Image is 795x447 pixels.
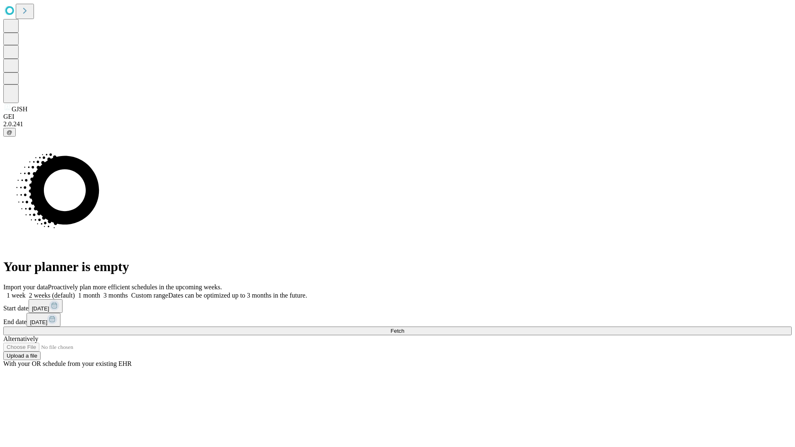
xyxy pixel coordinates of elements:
span: [DATE] [30,319,47,325]
button: Upload a file [3,351,41,360]
span: 1 week [7,292,26,299]
span: GJSH [12,106,27,113]
span: Fetch [390,328,404,334]
span: 1 month [78,292,100,299]
span: @ [7,129,12,135]
span: Import your data [3,284,48,291]
span: Proactively plan more efficient schedules in the upcoming weeks. [48,284,222,291]
span: 3 months [104,292,128,299]
div: GEI [3,113,792,120]
button: @ [3,128,16,137]
span: [DATE] [32,305,49,312]
span: With your OR schedule from your existing EHR [3,360,132,367]
div: Start date [3,299,792,313]
span: Dates can be optimized up to 3 months in the future. [168,292,307,299]
span: 2 weeks (default) [29,292,75,299]
span: Custom range [131,292,168,299]
div: End date [3,313,792,327]
button: [DATE] [29,299,63,313]
button: Fetch [3,327,792,335]
button: [DATE] [26,313,60,327]
div: 2.0.241 [3,120,792,128]
h1: Your planner is empty [3,259,792,274]
span: Alternatively [3,335,38,342]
